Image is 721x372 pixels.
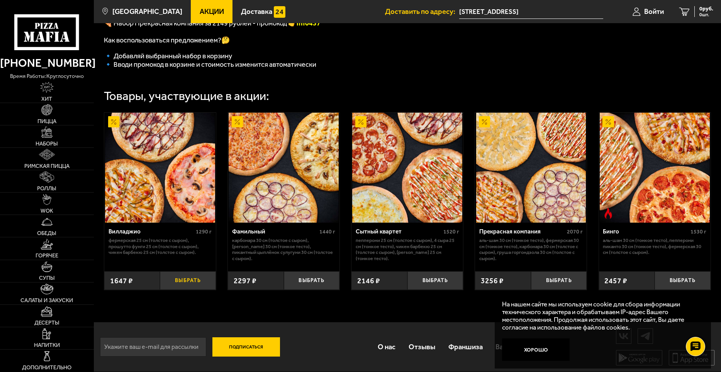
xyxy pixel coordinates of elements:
[200,8,224,15] span: Акции
[489,335,532,359] a: Вакансии
[442,335,489,359] a: Франшиза
[37,118,56,124] span: Пицца
[351,113,463,223] a: АкционныйСытный квартет
[229,113,339,223] img: Фамильный
[402,335,442,359] a: Отзывы
[104,19,297,27] span: 🍕 Набор Прекрасная компания за 2149 рублей - промокод 👉
[479,228,565,235] div: Прекрасная компания
[104,60,316,69] span: 🔹 Вводи промокод в корзине и стоимость изменится автоматически
[481,276,504,285] span: 3256 ₽
[699,12,713,17] span: 0 шт.
[297,19,321,27] span: mf0437
[603,228,689,235] div: Бинго
[600,113,710,223] img: Бинго
[104,90,269,102] div: Товары, участвующие в акции:
[105,113,215,223] img: Вилладжио
[34,342,60,348] span: Напитки
[385,8,459,15] span: Доставить по адресу:
[109,228,194,235] div: Вилладжио
[20,298,73,303] span: Салаты и закуски
[110,276,133,285] span: 1647 ₽
[475,113,587,223] a: АкционныйПрекрасная компания
[36,253,58,258] span: Горячее
[407,271,463,290] button: Выбрать
[356,228,441,235] div: Сытный квартет
[234,276,256,285] span: 2297 ₽
[108,116,119,127] img: Акционный
[599,113,711,223] a: АкционныйОстрое блюдоБинго
[37,186,56,191] span: Роллы
[603,237,706,255] p: Аль-Шам 30 см (тонкое тесто), Пепперони Пиканто 30 см (тонкое тесто), Фермерская 30 см (толстое с...
[655,271,711,290] button: Выбрать
[41,208,53,213] span: WOK
[502,300,699,331] p: На нашем сайте мы используем cookie для сбора информации технического характера и обрабатываем IP...
[443,228,459,235] span: 1520 г
[109,237,212,255] p: Фермерская 25 см (толстое с сыром), Прошутто Фунги 25 см (толстое с сыром), Чикен Барбекю 25 см (...
[502,338,570,361] button: Хорошо
[531,271,587,290] button: Выбрать
[479,237,583,261] p: Аль-Шам 30 см (тонкое тесто), Фермерская 30 см (тонкое тесто), Карбонара 30 см (толстое с сыром),...
[476,113,586,223] img: Прекрасная компания
[104,36,230,44] span: Как воспользоваться предложением?🤔
[232,228,318,235] div: Фамильный
[284,271,340,290] button: Выбрать
[644,8,664,15] span: Войти
[36,141,58,146] span: Наборы
[602,116,614,127] img: Акционный
[241,8,272,15] span: Доставка
[690,228,706,235] span: 1530 г
[104,113,216,223] a: АкционныйВилладжио
[160,271,216,290] button: Выбрать
[479,116,490,127] img: Акционный
[34,320,59,325] span: Десерты
[699,6,713,12] span: 0 руб.
[232,237,336,261] p: Карбонара 30 см (толстое с сыром), [PERSON_NAME] 30 см (тонкое тесто), Пикантный цыплёнок сулугун...
[274,6,285,17] img: 15daf4d41897b9f0e9f617042186c801.svg
[100,337,206,357] input: Укажите ваш e-mail для рассылки
[352,113,462,223] img: Сытный квартет
[24,163,70,169] span: Римская пицца
[41,96,52,101] span: Хит
[319,228,335,235] span: 1440 г
[22,365,71,370] span: Дополнительно
[459,5,603,19] input: Ваш адрес доставки
[228,113,339,223] a: АкционныйФамильный
[37,230,56,236] span: Обеды
[212,337,280,357] button: Подписаться
[355,116,366,127] img: Акционный
[39,275,55,281] span: Супы
[604,276,627,285] span: 2457 ₽
[232,116,243,127] img: Акционный
[357,276,380,285] span: 2146 ₽
[372,335,402,359] a: О нас
[567,228,583,235] span: 2070 г
[112,8,182,15] span: [GEOGRAPHIC_DATA]
[356,237,459,261] p: Пепперони 25 см (толстое с сыром), 4 сыра 25 см (тонкое тесто), Чикен Барбекю 25 см (толстое с сы...
[104,52,232,60] span: 🔹 Добавляй выбранный набор в корзину
[196,228,212,235] span: 1290 г
[602,208,614,219] img: Острое блюдо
